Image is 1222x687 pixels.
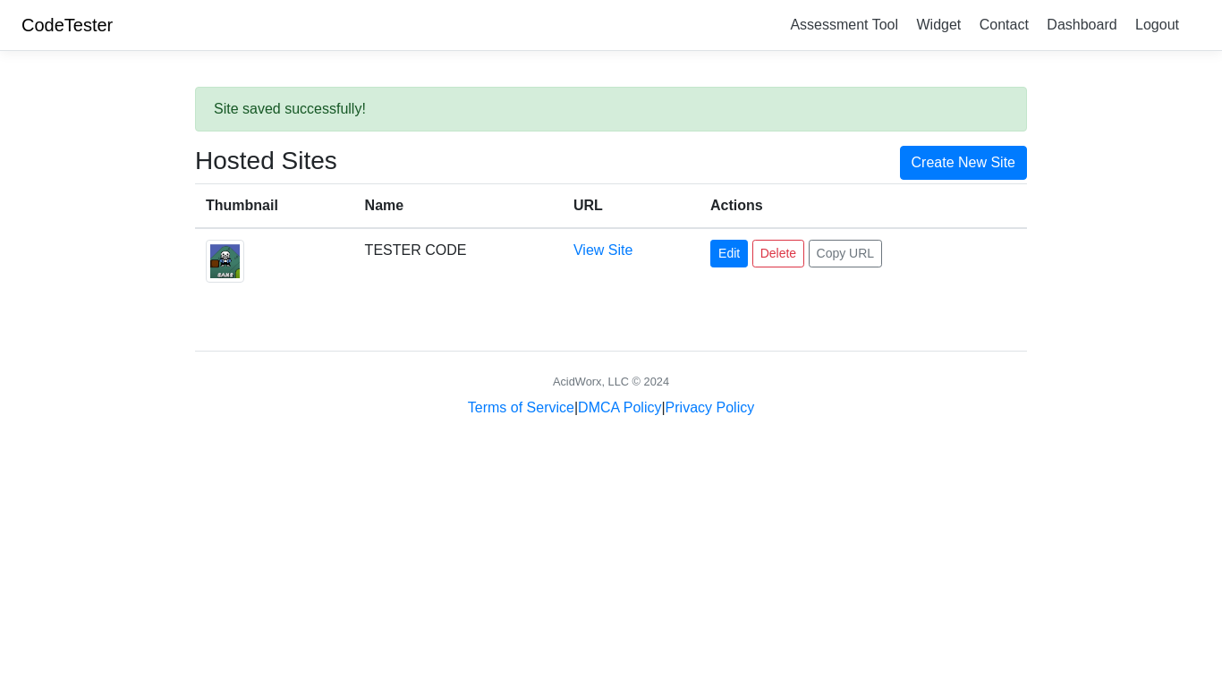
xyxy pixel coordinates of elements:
[468,397,754,419] div: | |
[553,373,669,390] div: AcidWorx, LLC © 2024
[1128,10,1186,39] a: Logout
[700,183,1027,228] th: Actions
[21,15,113,35] a: CodeTester
[900,146,1028,180] a: Create New Site
[809,240,883,267] button: Copy URL
[573,242,632,258] a: View Site
[195,183,354,228] th: Thumbnail
[195,87,1027,131] div: Site saved successfully!
[710,240,748,267] a: Edit
[909,10,968,39] a: Widget
[468,400,574,415] a: Terms of Service
[972,10,1036,39] a: Contact
[578,400,661,415] a: DMCA Policy
[354,228,563,293] td: TESTER CODE
[195,146,337,176] h3: Hosted Sites
[666,400,755,415] a: Privacy Policy
[783,10,905,39] a: Assessment Tool
[1040,10,1124,39] a: Dashboard
[354,183,563,228] th: Name
[206,240,244,283] img: thumbnail
[563,183,700,228] th: URL
[752,240,804,267] a: Delete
